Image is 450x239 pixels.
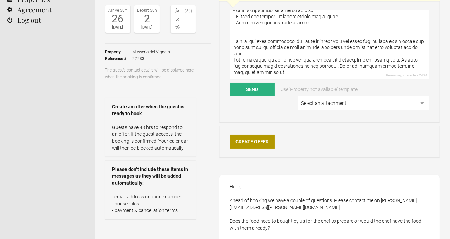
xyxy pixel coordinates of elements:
p: - email address or phone number - house rules - payment & cancellation terms [112,193,189,214]
a: Use 'Property not available' template [276,83,362,96]
span: - [183,23,194,30]
strong: Reference # [105,55,132,62]
span: 20 [183,8,194,14]
strong: Property [105,48,132,55]
strong: Create an offer when the guest is ready to book [112,103,189,117]
p: Guests have 48 hrs to respond to an offer. If the guest accepts, the booking is confirmed. Your c... [112,124,189,151]
div: 26 [107,14,129,24]
div: Depart Sun [136,7,158,14]
div: 2 [136,14,158,24]
strong: Please don’t include these items in messages as they will be added automatically: [112,166,189,186]
button: Send [230,83,275,96]
div: [DATE] [136,24,158,31]
p: The guest’s contact details will be displayed here when the booking is confirmed. [105,67,196,80]
span: Masseria del Vigneto [132,48,170,55]
a: Create Offer [230,135,275,149]
span: 22233 [132,55,170,62]
div: Arrive Sun [107,7,129,14]
span: - [183,15,194,22]
div: [DATE] [107,24,129,31]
